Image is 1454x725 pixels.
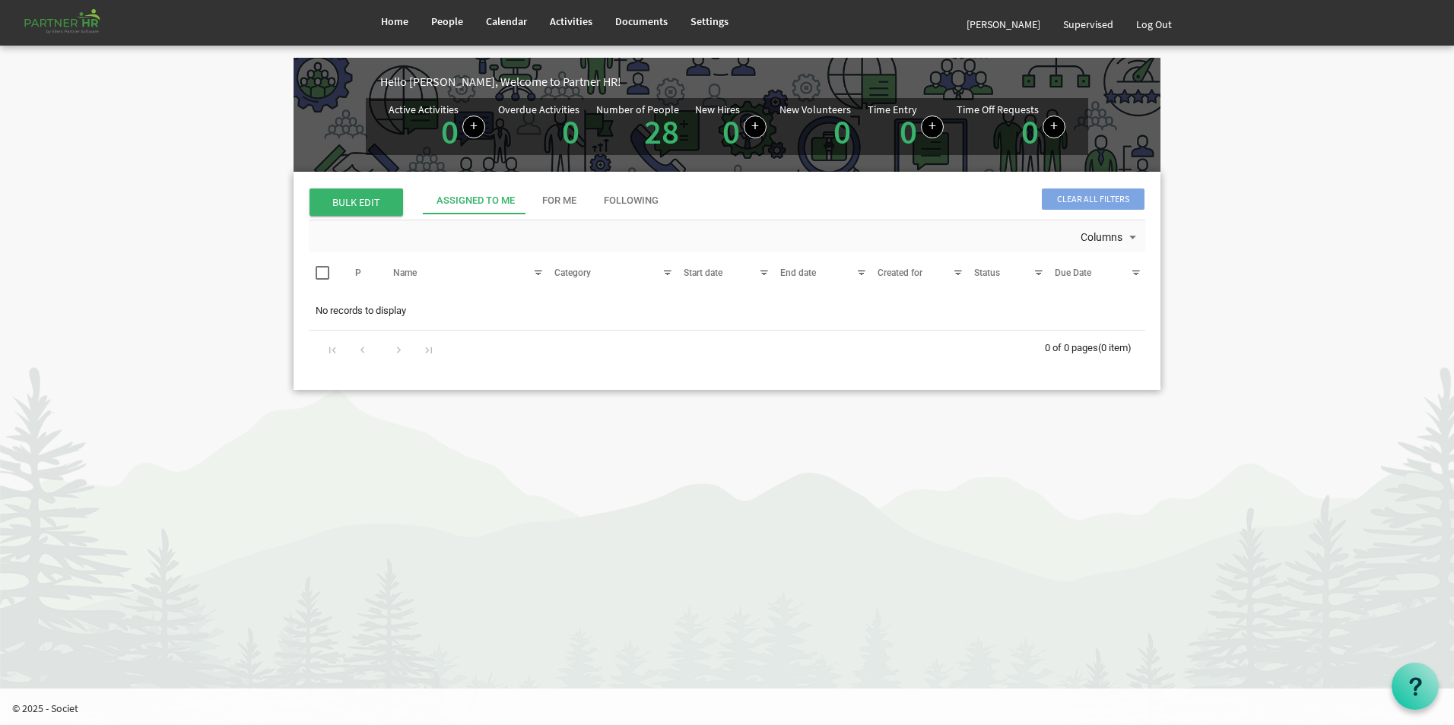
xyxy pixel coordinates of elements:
div: Number of People [596,104,679,115]
div: Number of active time off requests [957,104,1065,149]
div: For Me [542,194,576,208]
span: Name [393,268,417,278]
a: Log Out [1125,3,1183,46]
span: Due Date [1055,268,1091,278]
span: Columns [1079,228,1124,247]
span: Start date [684,268,722,278]
div: Columns [1078,220,1143,252]
a: Create a new time off request [1043,116,1065,138]
td: No records to display [309,296,1145,325]
span: Calendar [486,14,527,28]
div: People hired in the last 7 days [695,104,767,149]
a: [PERSON_NAME] [955,3,1052,46]
span: Home [381,14,408,28]
div: Number of Time Entries [868,104,944,149]
a: 0 [833,110,851,153]
p: © 2025 - Societ [12,701,1454,716]
span: End date [780,268,816,278]
span: Created for [878,268,922,278]
span: BULK EDIT [310,188,403,216]
span: People [431,14,463,28]
div: Total number of active people in Partner HR [596,104,683,149]
span: Supervised [1063,17,1113,31]
div: Time Off Requests [957,104,1039,115]
div: New Volunteers [779,104,851,115]
span: Activities [550,14,592,28]
div: Assigned To Me [437,194,515,208]
div: Go to next page [389,338,409,359]
span: 0 of 0 pages [1045,342,1098,353]
div: Go to last page [418,338,439,359]
button: Columns [1078,228,1143,248]
div: Overdue Activities [498,104,579,115]
div: Following [604,194,659,208]
div: 0 of 0 pages (0 item) [1045,331,1145,362]
span: Documents [615,14,668,28]
span: Status [974,268,1000,278]
span: Category [554,268,591,278]
a: 0 [562,110,579,153]
div: Time Entry [868,104,917,115]
a: 28 [644,110,679,153]
a: Supervised [1052,3,1125,46]
span: (0 item) [1098,342,1132,353]
div: Go to previous page [352,338,373,359]
span: Settings [690,14,729,28]
div: Active Activities [389,104,459,115]
div: Number of active Activities in Partner HR [389,104,485,149]
a: 0 [722,110,740,153]
div: Activities assigned to you for which the Due Date is passed [498,104,583,149]
a: Log hours [921,116,944,138]
a: 0 [441,110,459,153]
div: Volunteer hired in the last 7 days [779,104,855,149]
span: Clear all filters [1042,188,1144,210]
a: Add new person to Partner HR [744,116,767,138]
div: New Hires [695,104,740,115]
div: Go to first page [322,338,343,359]
div: tab-header [423,187,1259,214]
div: Hello [PERSON_NAME], Welcome to Partner HR! [380,73,1160,90]
a: 0 [1021,110,1039,153]
span: P [355,268,361,278]
a: Create a new Activity [462,116,485,138]
a: 0 [900,110,917,153]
